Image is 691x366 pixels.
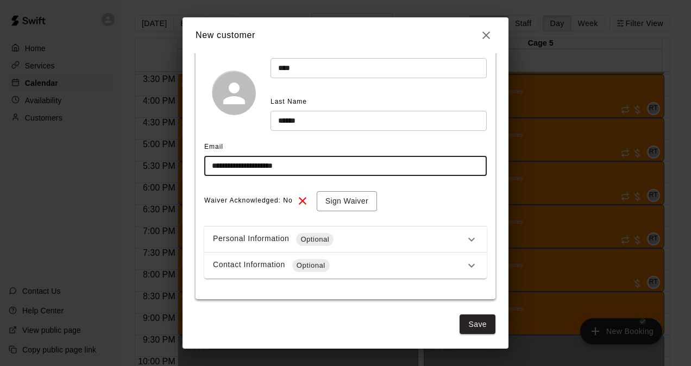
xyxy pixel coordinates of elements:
[271,98,307,105] span: Last Name
[204,192,293,210] span: Waiver Acknowledged: No
[292,260,330,271] span: Optional
[296,234,334,245] span: Optional
[196,28,255,42] h6: New customer
[204,143,223,150] span: Email
[317,191,377,211] button: Sign Waiver
[213,259,465,272] div: Contact Information
[460,314,495,335] button: Save
[204,226,487,253] div: Personal InformationOptional
[204,253,487,279] div: Contact InformationOptional
[213,233,465,246] div: Personal Information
